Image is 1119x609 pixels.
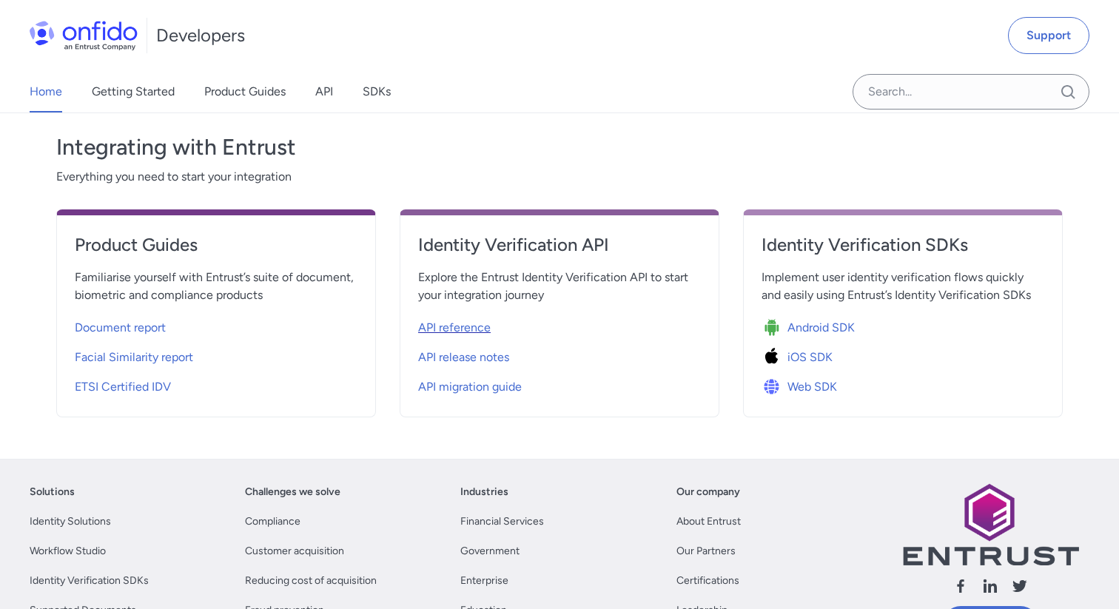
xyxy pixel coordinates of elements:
[1008,17,1089,54] a: Support
[75,319,166,337] span: Document report
[56,168,1063,186] span: Everything you need to start your integration
[787,349,833,366] span: iOS SDK
[75,378,171,396] span: ETSI Certified IDV
[92,71,175,112] a: Getting Started
[30,483,75,501] a: Solutions
[418,233,701,269] a: Identity Verification API
[56,132,1063,162] h3: Integrating with Entrust
[418,378,522,396] span: API migration guide
[762,377,787,397] img: Icon Web SDK
[418,319,491,337] span: API reference
[787,378,837,396] span: Web SDK
[156,24,245,47] h1: Developers
[418,340,701,369] a: API release notes
[762,233,1044,269] a: Identity Verification SDKs
[460,483,508,501] a: Industries
[676,483,740,501] a: Our company
[30,542,106,560] a: Workflow Studio
[245,572,377,590] a: Reducing cost of acquisition
[245,483,340,501] a: Challenges we solve
[30,21,138,50] img: Onfido Logo
[1011,577,1029,595] svg: Follow us X (Twitter)
[30,572,149,590] a: Identity Verification SDKs
[460,513,544,531] a: Financial Services
[245,513,300,531] a: Compliance
[75,233,357,269] a: Product Guides
[762,340,1044,369] a: Icon iOS SDKiOS SDK
[315,71,333,112] a: API
[676,542,736,560] a: Our Partners
[75,310,357,340] a: Document report
[952,577,970,600] a: Follow us facebook
[418,233,701,257] h4: Identity Verification API
[418,269,701,304] span: Explore the Entrust Identity Verification API to start your integration journey
[676,572,739,590] a: Certifications
[762,233,1044,257] h4: Identity Verification SDKs
[1011,577,1029,600] a: Follow us X (Twitter)
[676,513,741,531] a: About Entrust
[418,310,701,340] a: API reference
[762,369,1044,399] a: Icon Web SDKWeb SDK
[245,542,344,560] a: Customer acquisition
[75,340,357,369] a: Facial Similarity report
[204,71,286,112] a: Product Guides
[952,577,970,595] svg: Follow us facebook
[981,577,999,600] a: Follow us linkedin
[75,349,193,366] span: Facial Similarity report
[853,74,1089,110] input: Onfido search input field
[418,369,701,399] a: API migration guide
[762,317,787,338] img: Icon Android SDK
[787,319,855,337] span: Android SDK
[75,369,357,399] a: ETSI Certified IDV
[762,347,787,368] img: Icon iOS SDK
[418,349,509,366] span: API release notes
[75,269,357,304] span: Familiarise yourself with Entrust’s suite of document, biometric and compliance products
[460,572,508,590] a: Enterprise
[901,483,1079,565] img: Entrust logo
[981,577,999,595] svg: Follow us linkedin
[460,542,520,560] a: Government
[762,310,1044,340] a: Icon Android SDKAndroid SDK
[762,269,1044,304] span: Implement user identity verification flows quickly and easily using Entrust’s Identity Verificati...
[30,71,62,112] a: Home
[30,513,111,531] a: Identity Solutions
[363,71,391,112] a: SDKs
[75,233,357,257] h4: Product Guides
